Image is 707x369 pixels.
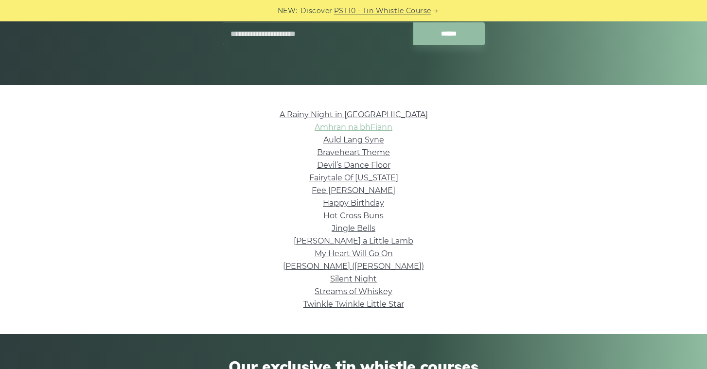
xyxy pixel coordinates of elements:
a: [PERSON_NAME] a Little Lamb [294,236,413,246]
span: NEW: [278,5,298,17]
a: Twinkle Twinkle Little Star [303,299,404,309]
a: Fairytale Of [US_STATE] [309,173,398,182]
a: PST10 - Tin Whistle Course [334,5,431,17]
a: Jingle Bells [332,224,375,233]
a: Amhran na bhFiann [315,123,392,132]
a: Streams of Whiskey [315,287,392,296]
a: My Heart Will Go On [315,249,393,258]
span: Discover [300,5,333,17]
a: Happy Birthday [323,198,384,208]
a: Devil’s Dance Floor [317,160,390,170]
a: Auld Lang Syne [323,135,384,144]
a: [PERSON_NAME] ([PERSON_NAME]) [283,262,424,271]
a: Hot Cross Buns [323,211,384,220]
a: Fee [PERSON_NAME] [312,186,395,195]
a: A Rainy Night in [GEOGRAPHIC_DATA] [280,110,428,119]
a: Silent Night [330,274,377,283]
a: Braveheart Theme [317,148,390,157]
